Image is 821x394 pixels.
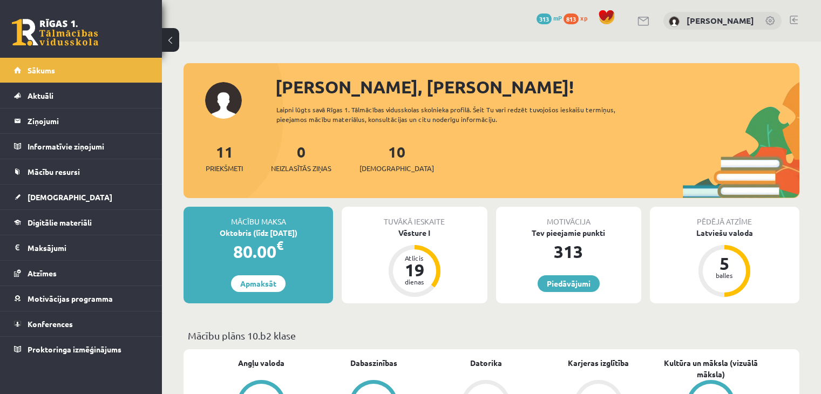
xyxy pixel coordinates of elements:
div: dienas [398,278,431,285]
p: Mācību plāns 10.b2 klase [188,328,795,343]
span: Neizlasītās ziņas [271,163,331,174]
span: Proktoringa izmēģinājums [28,344,121,354]
span: Konferences [28,319,73,329]
a: [DEMOGRAPHIC_DATA] [14,185,148,209]
span: Sākums [28,65,55,75]
legend: Ziņojumi [28,108,148,133]
span: 813 [564,13,579,24]
a: Vēsture I Atlicis 19 dienas [342,227,487,298]
span: Mācību resursi [28,167,80,176]
span: [DEMOGRAPHIC_DATA] [28,192,112,202]
a: Piedāvājumi [538,275,600,292]
span: Atzīmes [28,268,57,278]
div: 80.00 [184,239,333,264]
div: Laipni lūgts savā Rīgas 1. Tālmācības vidusskolas skolnieka profilā. Šeit Tu vari redzēt tuvojošo... [276,105,646,124]
div: Latviešu valoda [650,227,799,239]
a: Digitālie materiāli [14,210,148,235]
a: Ziņojumi [14,108,148,133]
span: [DEMOGRAPHIC_DATA] [359,163,434,174]
div: Vēsture I [342,227,487,239]
div: 19 [398,261,431,278]
a: Motivācijas programma [14,286,148,311]
div: Tuvākā ieskaite [342,207,487,227]
a: Angļu valoda [238,357,284,369]
a: 11Priekšmeti [206,142,243,174]
div: Pēdējā atzīme [650,207,799,227]
div: [PERSON_NAME], [PERSON_NAME]! [275,74,799,100]
div: Atlicis [398,255,431,261]
a: Sākums [14,58,148,83]
a: Atzīmes [14,261,148,286]
legend: Informatīvie ziņojumi [28,134,148,159]
span: mP [553,13,562,22]
span: Aktuāli [28,91,53,100]
a: Apmaksāt [231,275,286,292]
a: Kultūra un māksla (vizuālā māksla) [655,357,767,380]
a: Informatīvie ziņojumi [14,134,148,159]
div: Tev pieejamie punkti [496,227,641,239]
span: Motivācijas programma [28,294,113,303]
span: Digitālie materiāli [28,218,92,227]
div: 5 [708,255,741,272]
div: Oktobris (līdz [DATE]) [184,227,333,239]
a: 10[DEMOGRAPHIC_DATA] [359,142,434,174]
a: Datorika [470,357,502,369]
a: Aktuāli [14,83,148,108]
div: Motivācija [496,207,641,227]
a: Proktoringa izmēģinājums [14,337,148,362]
a: Konferences [14,311,148,336]
a: Dabaszinības [350,357,397,369]
span: xp [580,13,587,22]
a: Latviešu valoda 5 balles [650,227,799,298]
a: Mācību resursi [14,159,148,184]
a: Karjeras izglītība [568,357,629,369]
div: balles [708,272,741,278]
div: 313 [496,239,641,264]
a: Rīgas 1. Tālmācības vidusskola [12,19,98,46]
a: 313 mP [537,13,562,22]
a: Maksājumi [14,235,148,260]
a: 813 xp [564,13,593,22]
span: Priekšmeti [206,163,243,174]
legend: Maksājumi [28,235,148,260]
a: [PERSON_NAME] [687,15,754,26]
img: Emīlija Zelča [669,16,680,27]
a: 0Neizlasītās ziņas [271,142,331,174]
span: € [276,237,283,253]
div: Mācību maksa [184,207,333,227]
span: 313 [537,13,552,24]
